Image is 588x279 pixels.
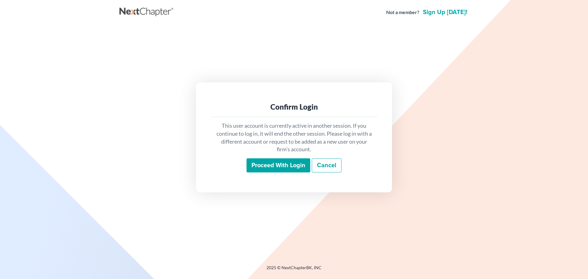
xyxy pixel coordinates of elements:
[247,158,310,172] input: Proceed with login
[386,9,419,16] strong: Not a member?
[216,122,372,153] p: This user account is currently active in another session. If you continue to log in, it will end ...
[422,9,469,15] a: Sign up [DATE]!
[119,265,469,276] div: 2025 © NextChapterBK, INC
[312,158,341,172] a: Cancel
[216,102,372,112] div: Confirm Login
